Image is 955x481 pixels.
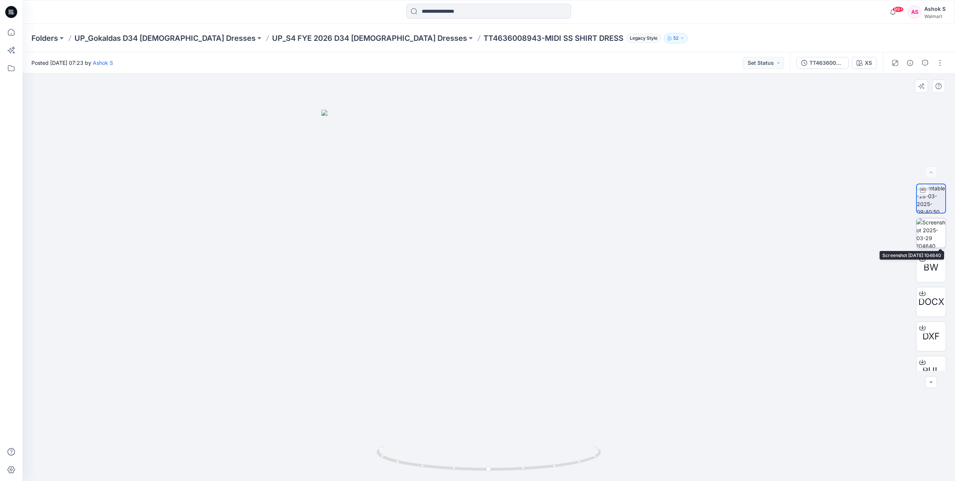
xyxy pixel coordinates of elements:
[796,57,849,69] button: TT4636008943-MIDI SS SHIRT [US_VEHICLE_IDENTIFICATION_NUMBER]-MIDI SS SHIRT DRESS
[917,184,945,213] img: turntable-28-03-2025-09:40:50
[673,34,678,42] p: 52
[922,364,940,378] span: RUL
[924,13,946,19] div: Walmart
[852,57,877,69] button: XS
[31,33,58,43] a: Folders
[74,33,256,43] a: UP_Gokaldas D34 [DEMOGRAPHIC_DATA] Dresses
[924,261,939,274] span: BW
[483,33,623,43] p: TT4636008943-MIDI SS SHIRT DRESS
[918,295,944,309] span: DOCX
[924,4,946,13] div: Ashok S
[664,33,688,43] button: 52
[916,218,946,248] img: Screenshot 2025-03-29 104640
[908,5,921,19] div: AS
[272,33,467,43] a: UP_S4 FYE 2026 D34 [DEMOGRAPHIC_DATA] Dresses
[623,33,661,43] button: Legacy Style
[865,59,872,67] div: XS
[31,59,113,67] span: Posted [DATE] 07:23 by
[93,60,113,66] a: Ashok S
[809,59,844,67] div: TT4636008943-MIDI SS SHIRT [US_VEHICLE_IDENTIFICATION_NUMBER]-MIDI SS SHIRT DRESS
[893,6,904,12] span: 99+
[626,34,661,43] span: Legacy Style
[922,330,940,343] span: DXF
[904,57,916,69] button: Details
